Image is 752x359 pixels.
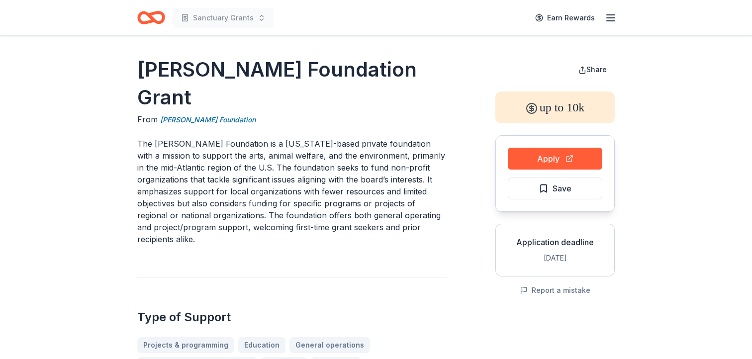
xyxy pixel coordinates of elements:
[529,9,601,27] a: Earn Rewards
[508,148,602,170] button: Apply
[570,60,615,80] button: Share
[238,337,285,353] a: Education
[520,284,590,296] button: Report a mistake
[137,309,448,325] h2: Type of Support
[504,252,606,264] div: [DATE]
[504,236,606,248] div: Application deadline
[137,113,448,126] div: From
[508,178,602,199] button: Save
[160,114,256,126] a: [PERSON_NAME] Foundation
[553,182,571,195] span: Save
[137,56,448,111] h1: [PERSON_NAME] Foundation Grant
[137,337,234,353] a: Projects & programming
[137,138,448,245] p: The [PERSON_NAME] Foundation is a [US_STATE]-based private foundation with a mission to support t...
[193,12,254,24] span: Sanctuary Grants
[173,8,274,28] button: Sanctuary Grants
[586,65,607,74] span: Share
[495,91,615,123] div: up to 10k
[289,337,370,353] a: General operations
[137,6,165,29] a: Home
